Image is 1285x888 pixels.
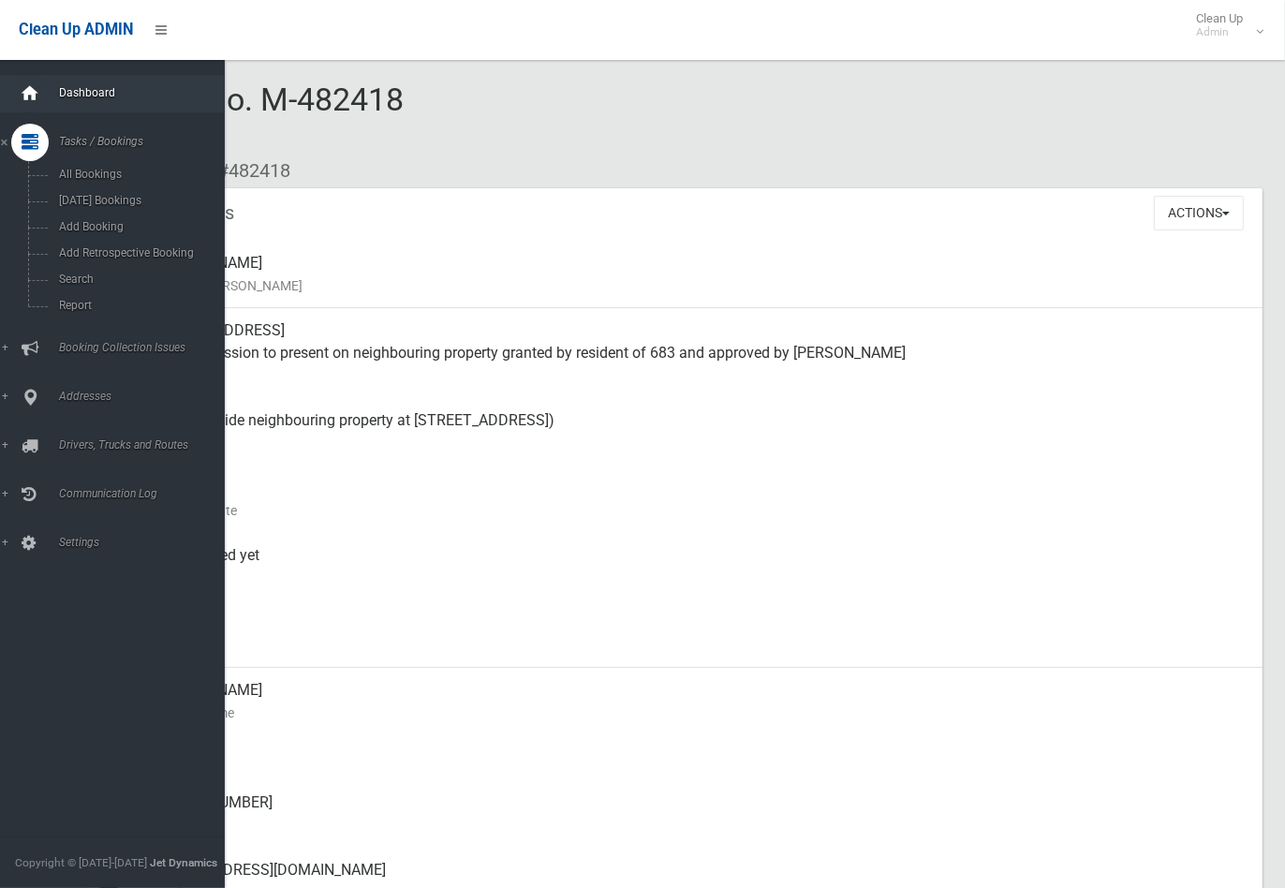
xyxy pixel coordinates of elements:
span: Clean Up [1187,11,1262,39]
small: Name of [PERSON_NAME] [150,274,1248,297]
span: Report [53,299,225,312]
small: Collection Date [150,499,1248,522]
div: [DATE] [150,466,1248,533]
span: Communication Log [53,487,241,500]
small: Mobile [150,747,1248,769]
span: Tasks / Bookings [53,135,241,148]
span: Search [53,273,225,286]
span: Copyright © [DATE]-[DATE] [15,856,147,869]
small: Zone [150,634,1248,657]
small: Landline [150,814,1248,836]
div: Other (Outside neighbouring property at [STREET_ADDRESS]) [150,398,1248,466]
div: [STREET_ADDRESS] Permission to present on neighbouring property granted by resident of 683 and ap... [150,308,1248,398]
span: Drivers, Trucks and Routes [53,438,241,451]
span: Dashboard [53,86,241,99]
span: Addresses [53,390,241,403]
div: [DATE] [150,600,1248,668]
span: Add Booking [53,220,225,233]
span: Settings [53,536,241,549]
button: Actions [1154,196,1244,230]
span: Clean Up ADMIN [19,21,133,38]
span: Booking Collection Issues [53,341,241,354]
small: Collected At [150,567,1248,589]
small: Contact Name [150,702,1248,724]
small: Pickup Point [150,432,1248,454]
span: All Bookings [53,168,225,181]
span: Add Retrospective Booking [53,246,225,259]
div: [PERSON_NAME] [150,241,1248,308]
small: Admin [1196,25,1243,39]
div: [PERSON_NAME] [150,668,1248,735]
div: [PHONE_NUMBER] [150,780,1248,848]
small: Address [150,364,1248,387]
strong: Jet Dynamics [150,856,217,869]
span: [DATE] Bookings [53,194,225,207]
span: Booking No. M-482418 [82,81,404,154]
li: #482418 [204,154,290,188]
div: Not collected yet [150,533,1248,600]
